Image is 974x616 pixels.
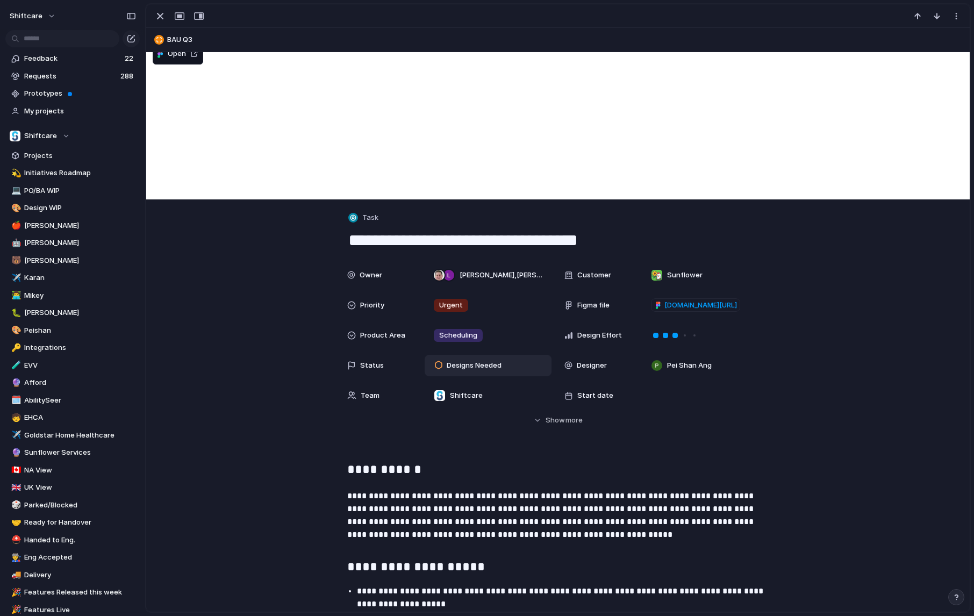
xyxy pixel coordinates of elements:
[5,532,140,548] a: ⛑️Handed to Eng.
[11,272,19,284] div: ✈️
[11,184,19,197] div: 💻
[5,305,140,321] a: 🐛[PERSON_NAME]
[24,203,136,213] span: Design WIP
[10,517,20,528] button: 🤝
[24,53,121,64] span: Feedback
[5,288,140,304] div: 👨‍💻Mikey
[24,220,136,231] span: [PERSON_NAME]
[10,605,20,615] button: 🎉
[10,535,20,546] button: ⛑️
[24,517,136,528] span: Ready for Handover
[24,342,136,353] span: Integrations
[5,497,140,513] a: 🎲Parked/Blocked
[10,412,20,423] button: 🧒
[439,300,463,311] span: Urgent
[11,429,19,441] div: ✈️
[5,253,140,269] div: 🐻[PERSON_NAME]
[577,330,622,341] span: Design Effort
[5,462,140,478] a: 🇨🇦NA View
[24,131,57,141] span: Shiftcare
[577,300,610,311] span: Figma file
[24,587,136,598] span: Features Released this week
[11,517,19,529] div: 🤝
[10,447,20,458] button: 🔮
[5,479,140,496] a: 🇬🇧UK View
[5,375,140,391] a: 🔮Afford
[24,71,117,82] span: Requests
[24,151,136,161] span: Projects
[10,325,20,336] button: 🎨
[10,552,20,563] button: 👨‍🏭
[24,605,136,615] span: Features Live
[11,324,19,336] div: 🎨
[5,235,140,251] a: 🤖[PERSON_NAME]
[11,237,19,249] div: 🤖
[10,360,20,371] button: 🧪
[346,210,382,226] button: Task
[11,482,19,494] div: 🇬🇧
[10,290,20,301] button: 👨‍💻
[5,357,140,374] div: 🧪EVV
[11,569,19,581] div: 🚚
[120,71,135,82] span: 288
[460,270,542,281] span: [PERSON_NAME] , [PERSON_NAME]
[361,390,379,401] span: Team
[5,514,140,531] a: 🤝Ready for Handover
[24,552,136,563] span: Eng Accepted
[11,307,19,319] div: 🐛
[24,168,136,178] span: Initiatives Roadmap
[10,185,20,196] button: 💻
[10,11,42,22] span: shiftcare
[24,106,136,117] span: My projects
[360,330,405,341] span: Product Area
[11,202,19,214] div: 🎨
[5,410,140,426] a: 🧒EHCA
[5,103,140,119] a: My projects
[5,165,140,181] div: 💫Initiatives Roadmap
[24,430,136,441] span: Goldstar Home Healthcare
[168,48,186,59] span: Open
[11,551,19,564] div: 👨‍🏭
[11,586,19,599] div: 🎉
[10,273,20,283] button: ✈️
[546,415,565,426] span: Show
[10,430,20,441] button: ✈️
[360,270,382,281] span: Owner
[5,445,140,461] a: 🔮Sunflower Services
[10,465,20,476] button: 🇨🇦
[5,567,140,583] a: 🚚Delivery
[10,587,20,598] button: 🎉
[10,168,20,178] button: 💫
[5,323,140,339] a: 🎨Peishan
[24,255,136,266] span: [PERSON_NAME]
[11,254,19,267] div: 🐻
[5,427,140,443] a: ✈️Goldstar Home Healthcare
[11,604,19,616] div: 🎉
[24,412,136,423] span: EHCA
[24,290,136,301] span: Mikey
[11,499,19,511] div: 🎲
[5,51,140,67] a: Feedback22
[5,200,140,216] a: 🎨Design WIP
[11,359,19,371] div: 🧪
[24,465,136,476] span: NA View
[10,395,20,406] button: 🗓️
[5,218,140,234] div: 🍎[PERSON_NAME]
[10,377,20,388] button: 🔮
[10,220,20,231] button: 🍎
[10,203,20,213] button: 🎨
[5,85,140,102] a: Prototypes
[5,549,140,565] a: 👨‍🏭Eng Accepted
[24,238,136,248] span: [PERSON_NAME]
[11,534,19,546] div: ⛑️
[347,411,769,430] button: Showmore
[5,584,140,600] a: 🎉Features Released this week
